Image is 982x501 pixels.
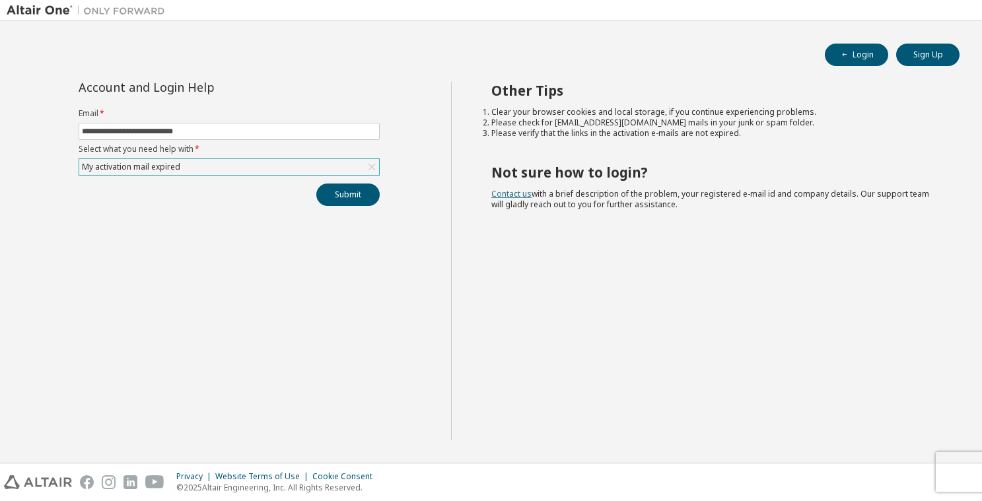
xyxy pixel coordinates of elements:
a: Contact us [491,188,532,199]
li: Please verify that the links in the activation e-mails are not expired. [491,128,936,139]
li: Please check for [EMAIL_ADDRESS][DOMAIN_NAME] mails in your junk or spam folder. [491,117,936,128]
img: youtube.svg [145,475,164,489]
div: My activation mail expired [79,159,379,175]
div: My activation mail expired [80,160,182,174]
h2: Other Tips [491,82,936,99]
div: Cookie Consent [312,471,380,482]
img: facebook.svg [80,475,94,489]
p: © 2025 Altair Engineering, Inc. All Rights Reserved. [176,482,380,493]
label: Email [79,108,380,119]
img: Altair One [7,4,172,17]
img: linkedin.svg [123,475,137,489]
h2: Not sure how to login? [491,164,936,181]
button: Submit [316,184,380,206]
img: instagram.svg [102,475,116,489]
li: Clear your browser cookies and local storage, if you continue experiencing problems. [491,107,936,117]
div: Account and Login Help [79,82,320,92]
button: Login [825,44,888,66]
label: Select what you need help with [79,144,380,154]
span: with a brief description of the problem, your registered e-mail id and company details. Our suppo... [491,188,929,210]
div: Privacy [176,471,215,482]
img: altair_logo.svg [4,475,72,489]
div: Website Terms of Use [215,471,312,482]
button: Sign Up [896,44,960,66]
